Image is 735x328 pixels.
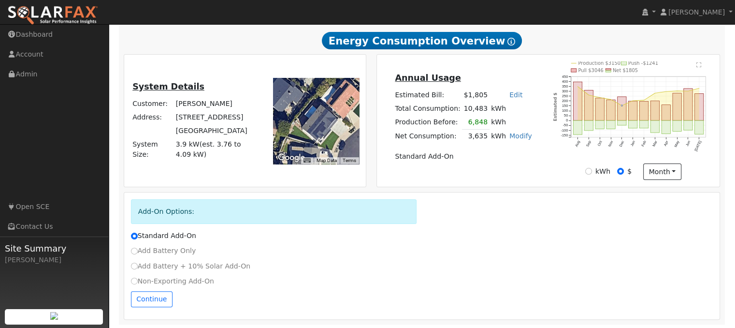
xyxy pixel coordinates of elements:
div: [PERSON_NAME] [5,255,103,265]
rect: onclick="" [618,120,626,125]
input: Add Battery Only [131,248,138,254]
img: retrieve [50,312,58,320]
rect: onclick="" [650,101,659,120]
input: Add Battery + 10% Solar Add-On [131,263,138,269]
text: Jan [630,140,636,148]
circle: onclick="" [599,97,601,98]
text: -150 [561,133,568,137]
text: Apr [663,140,669,147]
td: kWh [490,102,534,115]
text: Push -$1241 [628,61,658,66]
td: Standard Add-On [393,150,533,164]
rect: onclick="" [650,120,659,133]
rect: onclick="" [606,100,615,121]
a: Open this area in Google Maps (opens a new window) [275,151,307,164]
td: Total Consumption: [393,102,462,115]
img: Google [275,151,307,164]
circle: onclick="" [577,86,578,88]
text: Pull $3046 [578,68,604,73]
text: Mar [651,140,658,148]
text: 450 [562,75,568,79]
td: Net Consumption: [393,129,462,143]
rect: onclick="" [684,89,692,120]
td: System Size: [131,138,174,162]
circle: onclick="" [621,105,623,106]
circle: onclick="" [643,100,645,101]
td: kWh [490,129,508,143]
rect: onclick="" [640,102,649,121]
i: Show Help [507,38,515,45]
rect: onclick="" [695,94,704,121]
td: 3,635 [462,129,489,143]
text: May [674,140,680,148]
text: 0 [566,119,568,123]
rect: onclick="" [629,120,637,128]
label: Add Battery + 10% Solar Add-On [131,261,251,271]
text: 300 [562,89,568,94]
rect: onclick="" [673,120,681,131]
rect: onclick="" [629,101,637,120]
span: Site Summary [5,242,103,255]
text: Dec [619,140,625,148]
label: Add Battery Only [131,246,196,256]
input: $ [617,168,624,175]
circle: onclick="" [654,92,656,94]
label: $ [627,166,632,177]
label: Standard Add-On [131,231,196,241]
a: Modify [509,132,532,140]
text: Net $1805 [613,68,638,73]
text: Feb [641,140,647,148]
circle: onclick="" [665,91,667,92]
rect: onclick="" [684,120,692,130]
rect: onclick="" [584,90,593,121]
text: 100 [562,109,568,113]
text: Estimated $ [553,93,558,121]
input: Standard Add-On [131,233,138,239]
text: 150 [562,104,568,108]
td: 6,848 [462,116,489,130]
td: Customer: [131,97,174,110]
text: Jun [685,140,691,148]
text: Aug [574,140,581,148]
input: Non-Exporting Add-On [131,278,138,284]
a: Edit [509,91,522,99]
rect: onclick="" [584,120,593,131]
rect: onclick="" [673,93,681,120]
text: 200 [562,99,568,104]
rect: onclick="" [595,98,604,120]
input: kWh [585,168,592,175]
label: Non-Exporting Add-On [131,276,214,286]
circle: onclick="" [698,88,700,89]
text: 400 [562,79,568,84]
text:  [696,62,702,68]
button: Map Data [317,157,337,164]
rect: onclick="" [695,120,704,134]
circle: onclick="" [588,94,590,96]
td: kWh [490,116,508,130]
text: 350 [562,85,568,89]
td: 10,483 [462,102,489,115]
td: Address: [131,111,174,124]
td: Estimated Bill: [393,88,462,102]
text: Oct [597,140,603,147]
rect: onclick="" [662,120,670,134]
rect: onclick="" [595,120,604,129]
span: ) [204,150,207,158]
u: Annual Usage [395,73,461,83]
span: [PERSON_NAME] [668,8,725,16]
circle: onclick="" [632,100,634,102]
span: Energy Consumption Overview [322,32,522,49]
circle: onclick="" [677,90,678,92]
rect: onclick="" [662,105,670,120]
circle: onclick="" [610,99,612,101]
td: Production Before: [393,116,462,130]
text: -50 [563,123,568,128]
text: Nov [607,140,614,148]
text: Sep [585,140,592,148]
circle: onclick="" [688,90,689,92]
td: [PERSON_NAME] [174,97,259,110]
td: [GEOGRAPHIC_DATA] [174,124,259,138]
span: est. 3.76 to 4.09 kW [176,140,241,158]
u: System Details [132,82,204,91]
text: [DATE] [693,140,702,152]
